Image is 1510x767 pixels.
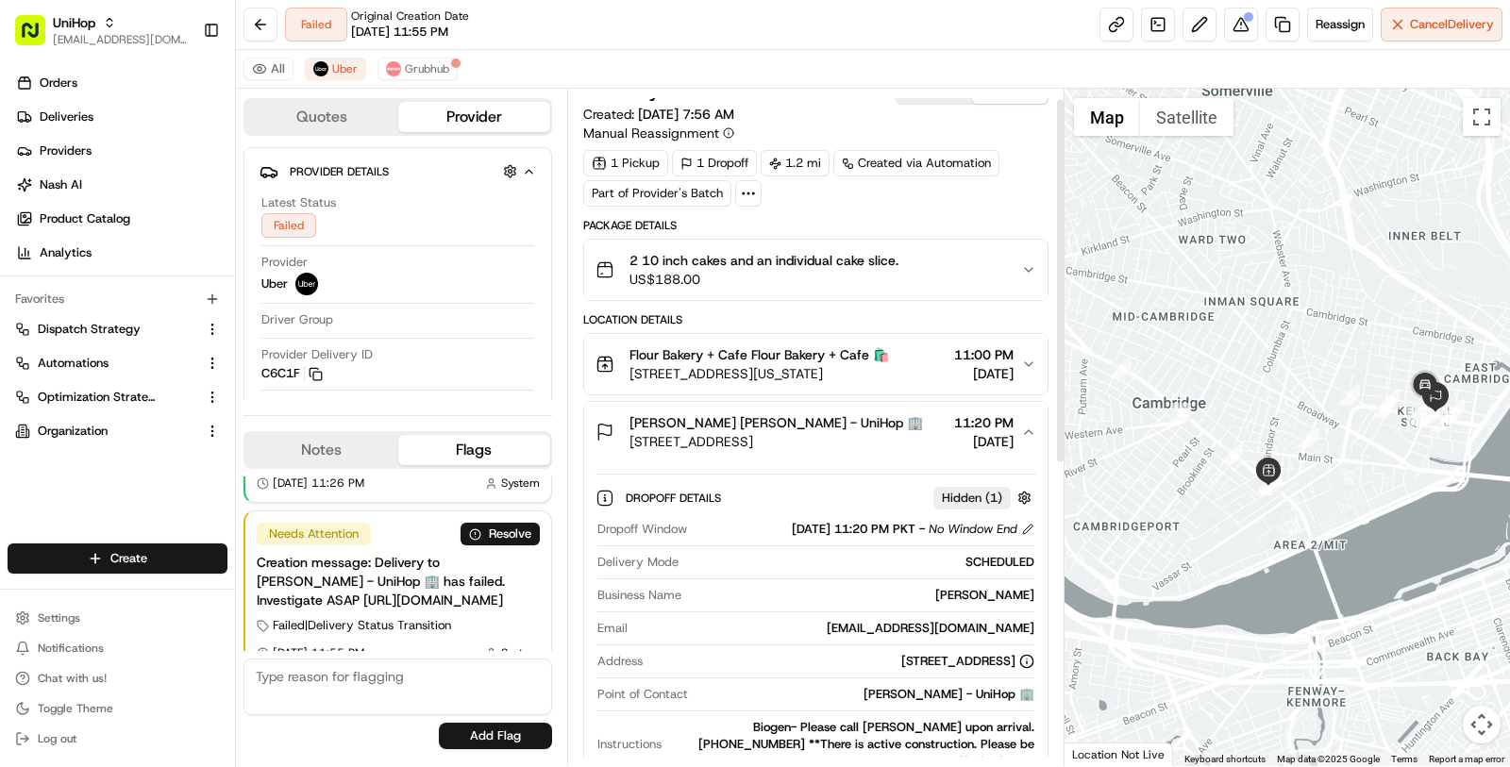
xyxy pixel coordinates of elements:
span: Create [110,550,147,567]
span: Providers [40,142,92,159]
a: Terms [1391,754,1418,764]
span: [PERSON_NAME] [59,342,153,358]
button: [EMAIL_ADDRESS][DOMAIN_NAME] [53,32,188,47]
span: [DATE] 11:20 PM PKT [792,521,915,538]
div: 19 [1379,389,1400,409]
button: UniHop[EMAIL_ADDRESS][DOMAIN_NAME] [8,8,195,53]
button: Hidden (1) [933,486,1036,509]
div: 1.2 mi [761,150,830,176]
span: Provider Delivery ID [261,346,373,363]
div: 17 [1415,406,1435,426]
span: Nash AI [40,176,82,193]
button: Show satellite imagery [1140,98,1233,136]
span: 11:20 PM [954,413,1014,432]
span: Point of Contact [597,686,688,703]
div: We're available if you need us! [85,198,260,213]
button: Show street map [1074,98,1140,136]
span: Grubhub [405,61,449,76]
span: [DATE] 7:56 AM [638,106,734,123]
a: Deliveries [8,102,235,132]
span: Automations [38,355,109,372]
a: 💻API Documentation [152,413,310,447]
div: 10 [1406,406,1427,426]
span: Dropoff Details [626,491,725,506]
span: Driver Group [261,311,333,328]
span: [DATE] [954,432,1014,451]
h3: Summary [583,83,660,100]
button: UniHop [53,13,95,32]
div: 📗 [19,423,34,438]
span: Settings [38,610,80,625]
img: 1736555255976-a54dd68f-1ca7-489b-9aae-adbdc363a1c4 [19,179,53,213]
span: Knowledge Base [38,421,144,440]
img: uber-new-logo.jpeg [295,273,318,295]
p: Welcome 👋 [19,75,344,105]
button: Flour Bakery + Cafe Flour Bakery + Cafe 🛍️[STREET_ADDRESS][US_STATE]11:00 PM[DATE] [584,334,1048,394]
span: Log out [38,731,76,746]
div: Favorites [8,284,227,314]
button: [PERSON_NAME] [PERSON_NAME] - UniHop 🏢[STREET_ADDRESS]11:20 PM[DATE] [584,402,1048,462]
button: Settings [8,605,227,631]
button: Keyboard shortcuts [1184,753,1266,766]
span: Dispatch Strategy [38,321,141,338]
img: Brigitte Vinadas [19,274,49,304]
button: Provider [398,102,551,132]
span: [PERSON_NAME] [59,292,153,307]
img: 8016278978528_b943e370aa5ada12b00a_72.png [40,179,74,213]
button: Manual Reassignment [583,124,734,142]
span: Dropoff Window [597,521,687,538]
span: Optimization Strategy [38,389,157,406]
span: [PERSON_NAME] [PERSON_NAME] - UniHop 🏢 [629,413,923,432]
span: Failed | Delivery Status Transition [273,617,451,634]
button: Uber [305,58,366,80]
button: Add Flag [439,723,552,749]
span: No Window End [929,521,1017,538]
img: 5e692f75ce7d37001a5d71f1 [386,61,401,76]
span: Deliveries [40,108,93,125]
button: Provider Details [260,156,536,187]
span: Original Creation Date [351,8,469,24]
div: Past conversations [19,244,121,259]
span: Price [261,398,290,415]
a: Orders [8,68,235,98]
button: Toggle fullscreen view [1463,98,1501,136]
button: Notes [245,435,398,465]
span: Provider Details [290,164,389,179]
a: 📗Knowledge Base [11,413,152,447]
div: Needs Attention [257,523,371,545]
div: Creation message: Delivery to [PERSON_NAME] - UniHop 🏢 has failed. Investigate ASAP [URL][DOMAIN_... [257,553,540,609]
div: 1 [1111,358,1132,378]
span: Email [597,620,628,637]
button: Create [8,543,227,574]
span: 2 10 inch cakes and an individual cake slice. [629,251,898,270]
span: Chat with us! [38,671,107,686]
img: Masood Aslam [19,325,49,355]
div: [PERSON_NAME] - UniHop 🏢 [696,686,1034,703]
button: Reassign [1307,8,1373,42]
img: uber-new-logo.jpeg [313,61,328,76]
a: Automations [15,355,197,372]
span: Notifications [38,641,104,656]
span: Flour Bakery + Cafe Flour Bakery + Cafe 🛍️ [629,345,889,364]
span: [STREET_ADDRESS][US_STATE] [629,364,889,383]
div: [STREET_ADDRESS] [901,653,1034,670]
span: Product Catalog [40,210,130,227]
div: [PERSON_NAME] [689,587,1034,604]
span: [STREET_ADDRESS] [629,432,923,451]
div: Start new chat [85,179,310,198]
a: Product Catalog [8,204,235,234]
a: Created via Automation [833,150,999,176]
div: 16 [1419,406,1440,426]
span: [DATE] [167,342,206,358]
span: Delivery Mode [597,554,679,571]
a: Open this area in Google Maps (opens a new window) [1069,742,1132,766]
span: Analytics [40,244,92,261]
span: [DATE] [954,364,1014,383]
button: Notifications [8,635,227,661]
button: Resolve [461,523,540,545]
span: Map data ©2025 Google [1277,754,1380,764]
img: Nash [19,18,57,56]
span: Toggle Theme [38,701,113,716]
